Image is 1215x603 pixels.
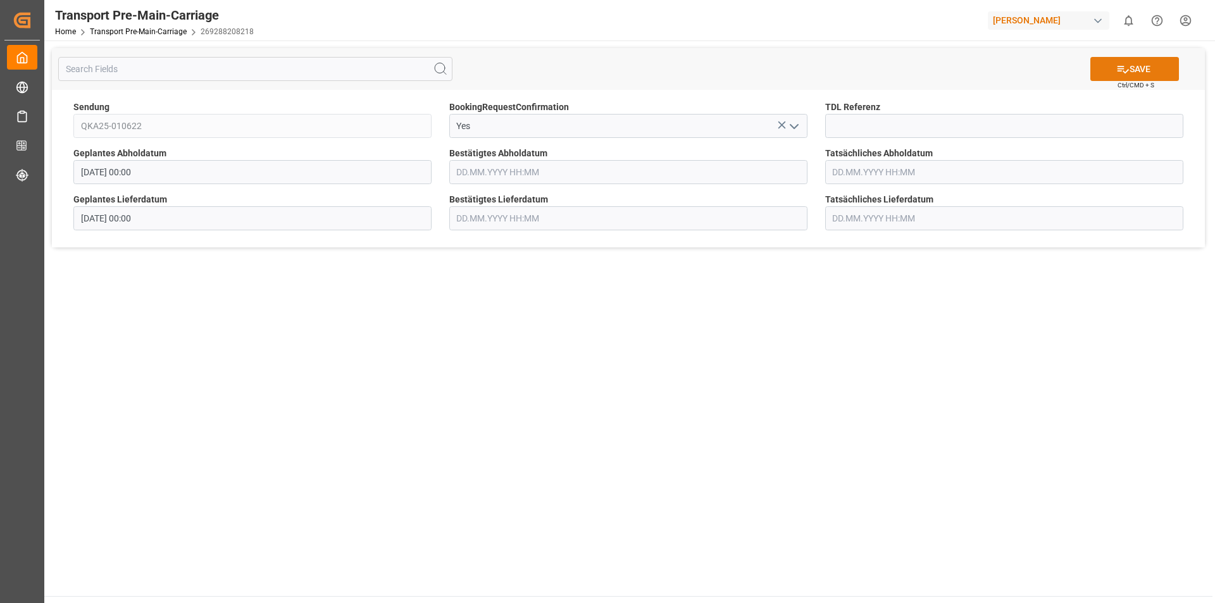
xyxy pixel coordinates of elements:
span: Geplantes Lieferdatum [73,193,167,206]
button: show 0 new notifications [1114,6,1143,35]
span: Bestätigtes Abholdatum [449,147,547,160]
input: DD.MM.YYYY HH:MM [449,206,807,230]
button: SAVE [1090,57,1179,81]
a: Transport Pre-Main-Carriage [90,27,187,36]
a: Home [55,27,76,36]
input: DD.MM.YYYY HH:MM [73,160,432,184]
span: Geplantes Abholdatum [73,147,166,160]
input: DD.MM.YYYY HH:MM [73,206,432,230]
input: Search Fields [58,57,452,81]
button: Help Center [1143,6,1171,35]
input: DD.MM.YYYY HH:MM [449,160,807,184]
button: open menu [783,116,802,136]
input: DD.MM.YYYY HH:MM [825,206,1183,230]
input: DD.MM.YYYY HH:MM [825,160,1183,184]
button: [PERSON_NAME] [988,8,1114,32]
span: Ctrl/CMD + S [1118,80,1154,90]
span: Tatsächliches Lieferdatum [825,193,933,206]
span: Bestätigtes Lieferdatum [449,193,548,206]
span: BookingRequestConfirmation [449,101,569,114]
div: [PERSON_NAME] [988,11,1109,30]
div: Transport Pre-Main-Carriage [55,6,254,25]
span: Sendung [73,101,109,114]
span: Tatsächliches Abholdatum [825,147,933,160]
span: TDL Referenz [825,101,880,114]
